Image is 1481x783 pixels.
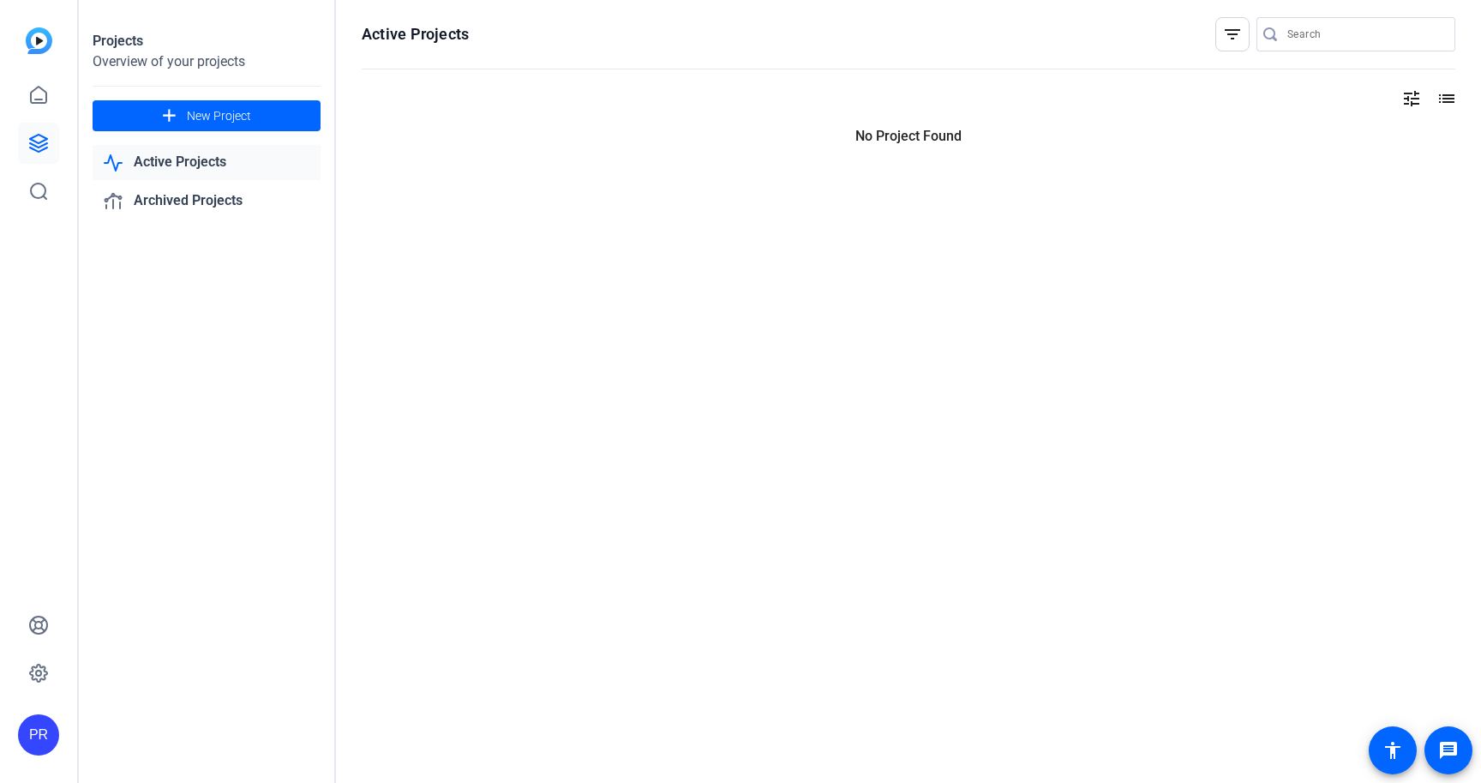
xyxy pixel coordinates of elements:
[187,107,251,125] span: New Project
[93,51,321,72] div: Overview of your projects
[93,184,321,219] a: Archived Projects
[1287,24,1442,45] input: Search
[93,100,321,131] button: New Project
[159,105,180,127] mat-icon: add
[1222,24,1243,45] mat-icon: filter_list
[1438,740,1459,761] mat-icon: message
[1401,88,1422,109] mat-icon: tune
[26,27,52,54] img: blue-gradient.svg
[1435,88,1455,109] mat-icon: list
[93,145,321,180] a: Active Projects
[362,24,469,45] h1: Active Projects
[1382,740,1403,761] mat-icon: accessibility
[18,714,59,756] div: PR
[93,31,321,51] div: Projects
[362,126,1455,147] p: No Project Found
